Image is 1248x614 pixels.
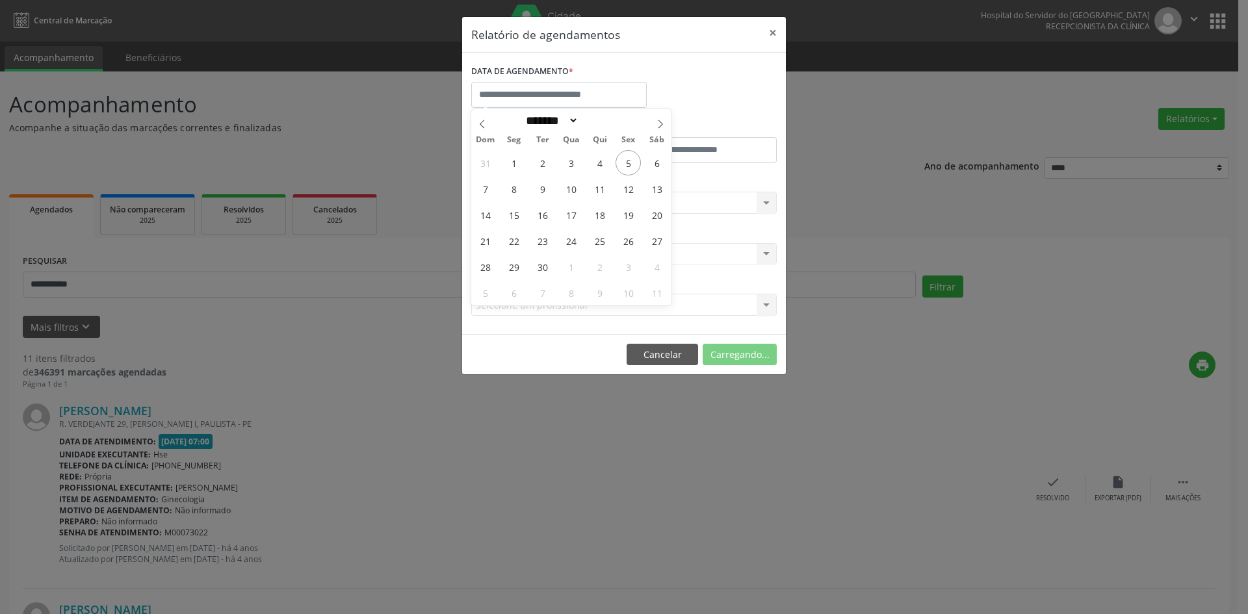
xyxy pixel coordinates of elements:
span: Outubro 1, 2025 [558,254,584,279]
span: Outubro 5, 2025 [473,280,498,305]
span: Sáb [643,136,671,144]
span: Setembro 21, 2025 [473,228,498,253]
span: Outubro 2, 2025 [587,254,612,279]
span: Setembro 10, 2025 [558,176,584,201]
span: Seg [500,136,528,144]
span: Setembro 20, 2025 [644,202,669,227]
span: Setembro 7, 2025 [473,176,498,201]
span: Outubro 11, 2025 [644,280,669,305]
span: Setembro 17, 2025 [558,202,584,227]
span: Setembro 1, 2025 [501,150,526,175]
input: Year [578,114,621,127]
span: Dom [471,136,500,144]
span: Setembro 11, 2025 [587,176,612,201]
span: Setembro 2, 2025 [530,150,555,175]
span: Setembro 14, 2025 [473,202,498,227]
span: Outubro 9, 2025 [587,280,612,305]
span: Setembro 19, 2025 [616,202,641,227]
span: Setembro 13, 2025 [644,176,669,201]
span: Setembro 26, 2025 [616,228,641,253]
span: Outubro 3, 2025 [616,254,641,279]
span: Setembro 22, 2025 [501,228,526,253]
span: Setembro 23, 2025 [530,228,555,253]
span: Qui [586,136,614,144]
span: Outubro 6, 2025 [501,280,526,305]
button: Cancelar [627,344,698,366]
h5: Relatório de agendamentos [471,26,620,43]
span: Ter [528,136,557,144]
span: Setembro 3, 2025 [558,150,584,175]
span: Setembro 5, 2025 [616,150,641,175]
span: Outubro 8, 2025 [558,280,584,305]
span: Setembro 24, 2025 [558,228,584,253]
span: Outubro 10, 2025 [616,280,641,305]
label: DATA DE AGENDAMENTO [471,62,573,82]
span: Setembro 30, 2025 [530,254,555,279]
button: Close [760,17,786,49]
span: Outubro 7, 2025 [530,280,555,305]
span: Agosto 31, 2025 [473,150,498,175]
span: Setembro 27, 2025 [644,228,669,253]
span: Setembro 15, 2025 [501,202,526,227]
span: Setembro 25, 2025 [587,228,612,253]
span: Setembro 28, 2025 [473,254,498,279]
span: Setembro 18, 2025 [587,202,612,227]
span: Setembro 29, 2025 [501,254,526,279]
span: Setembro 9, 2025 [530,176,555,201]
label: ATÉ [627,117,777,137]
span: Outubro 4, 2025 [644,254,669,279]
span: Setembro 4, 2025 [587,150,612,175]
span: Setembro 8, 2025 [501,176,526,201]
span: Setembro 6, 2025 [644,150,669,175]
span: Qua [557,136,586,144]
span: Setembro 12, 2025 [616,176,641,201]
span: Setembro 16, 2025 [530,202,555,227]
span: Sex [614,136,643,144]
select: Month [521,114,578,127]
button: Carregando... [703,344,777,366]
